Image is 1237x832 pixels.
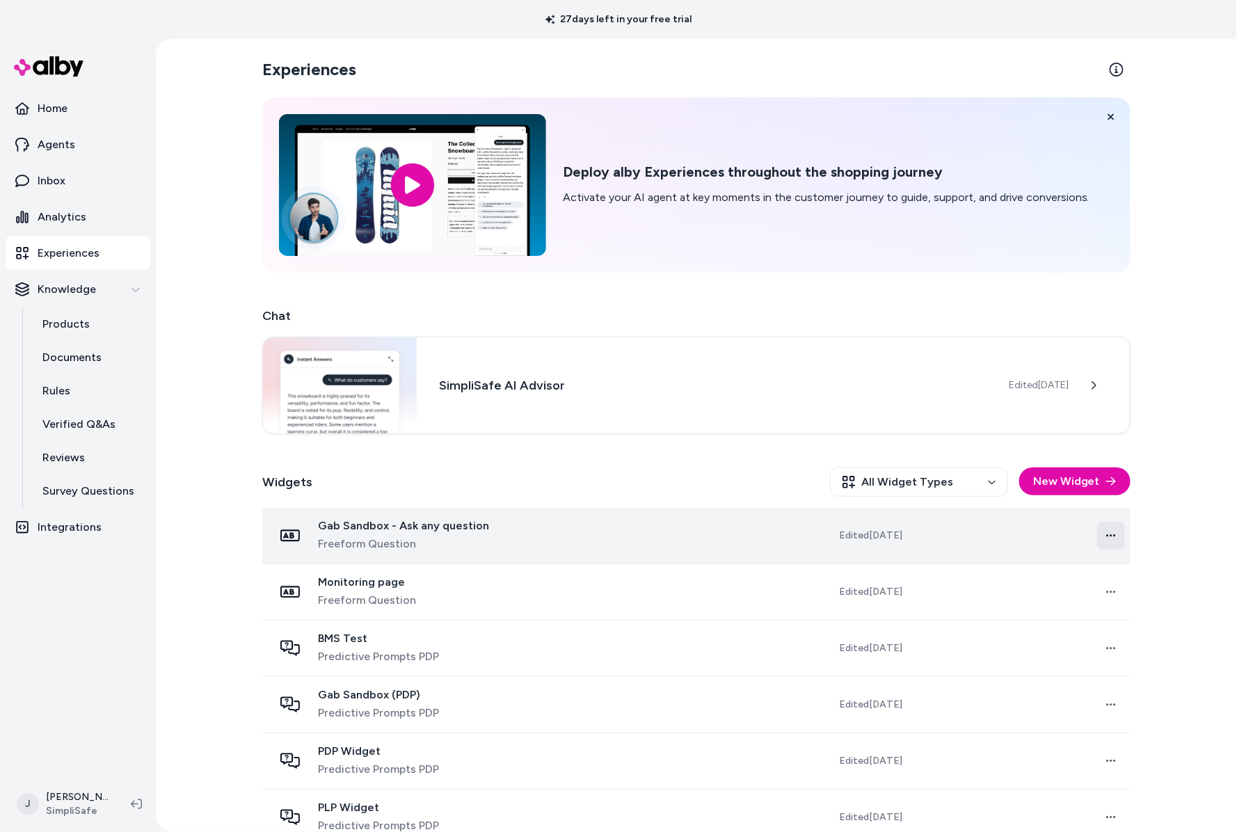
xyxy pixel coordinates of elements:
[42,416,115,433] p: Verified Q&As
[262,306,1131,326] h2: Chat
[262,472,312,492] h2: Widgets
[42,383,70,399] p: Rules
[38,209,86,225] p: Analytics
[318,801,439,815] span: PLP Widget
[839,529,902,543] span: Edited [DATE]
[38,281,96,298] p: Knowledge
[839,641,902,655] span: Edited [DATE]
[38,519,102,536] p: Integrations
[563,163,1090,181] h2: Deploy alby Experiences throughout the shopping journey
[262,58,356,81] h2: Experiences
[839,585,902,599] span: Edited [DATE]
[8,782,120,826] button: J[PERSON_NAME]SimpliSafe
[42,449,85,466] p: Reviews
[1009,378,1069,392] span: Edited [DATE]
[38,100,67,117] p: Home
[439,376,987,395] h3: SimpliSafe AI Advisor
[318,536,489,552] span: Freeform Question
[6,164,150,198] a: Inbox
[46,804,109,818] span: SimpliSafe
[29,307,150,341] a: Products
[29,341,150,374] a: Documents
[42,483,134,499] p: Survey Questions
[537,13,701,26] p: 27 days left in your free trial
[318,705,439,721] span: Predictive Prompts PDP
[29,408,150,441] a: Verified Q&As
[318,592,416,609] span: Freeform Question
[6,128,150,161] a: Agents
[839,754,902,768] span: Edited [DATE]
[29,374,150,408] a: Rules
[6,511,150,544] a: Integrations
[38,173,65,189] p: Inbox
[318,648,439,665] span: Predictive Prompts PDP
[1019,467,1131,495] button: New Widget
[262,337,1131,434] a: Chat widgetSimpliSafe AI AdvisorEdited[DATE]
[318,744,439,758] span: PDP Widget
[318,575,416,589] span: Monitoring page
[318,688,439,702] span: Gab Sandbox (PDP)
[29,441,150,474] a: Reviews
[318,761,439,778] span: Predictive Prompts PDP
[29,474,150,508] a: Survey Questions
[6,273,150,306] button: Knowledge
[563,189,1090,206] p: Activate your AI agent at key moments in the customer journey to guide, support, and drive conver...
[839,698,902,712] span: Edited [DATE]
[42,349,102,366] p: Documents
[830,467,1008,497] button: All Widget Types
[263,337,417,433] img: Chat widget
[42,316,90,333] p: Products
[17,793,39,815] span: J
[6,237,150,270] a: Experiences
[318,519,489,533] span: Gab Sandbox - Ask any question
[839,810,902,824] span: Edited [DATE]
[318,632,439,646] span: BMS Test
[46,790,109,804] p: [PERSON_NAME]
[38,245,99,262] p: Experiences
[6,200,150,234] a: Analytics
[14,56,83,77] img: alby Logo
[38,136,75,153] p: Agents
[6,92,150,125] a: Home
